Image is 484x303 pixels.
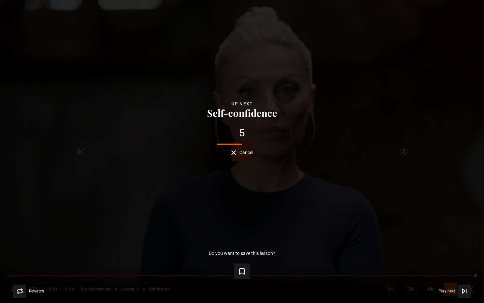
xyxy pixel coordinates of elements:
[11,100,473,108] div: Up next
[439,289,455,293] span: Play next
[239,150,253,155] span: Cancel
[13,285,44,298] button: Rewatch
[11,128,473,138] div: 5
[209,251,275,256] p: Do you want to save this lesson?
[231,150,253,155] button: Cancel
[439,285,471,298] button: Play next
[205,108,279,118] button: Self-confidence
[29,289,44,293] span: Rewatch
